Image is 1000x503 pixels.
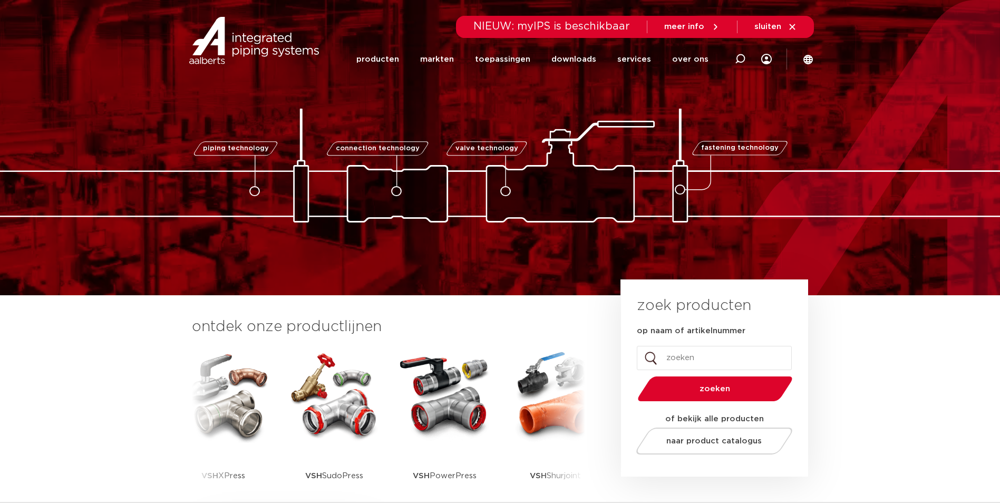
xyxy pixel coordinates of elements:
[617,38,651,81] a: services
[203,145,269,152] span: piping technology
[356,38,399,81] a: producten
[761,38,772,81] div: my IPS
[637,295,751,316] h3: zoek producten
[335,145,419,152] span: connection technology
[192,316,585,337] h3: ontdek onze productlijnen
[455,145,518,152] span: valve technology
[701,145,779,152] span: fastening technology
[637,346,792,370] input: zoeken
[664,22,720,32] a: meer info
[665,415,764,423] strong: of bekijk alle producten
[666,437,762,445] span: naar product catalogus
[633,375,797,402] button: zoeken
[665,385,765,393] span: zoeken
[201,472,218,480] strong: VSH
[475,38,530,81] a: toepassingen
[754,22,797,32] a: sluiten
[637,326,745,336] label: op naam of artikelnummer
[551,38,596,81] a: downloads
[473,21,630,32] span: NIEUW: myIPS is beschikbaar
[356,38,708,81] nav: Menu
[754,23,781,31] span: sluiten
[420,38,454,81] a: markten
[672,38,708,81] a: over ons
[664,23,704,31] span: meer info
[530,472,547,480] strong: VSH
[633,428,795,454] a: naar product catalogus
[413,472,430,480] strong: VSH
[305,472,322,480] strong: VSH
